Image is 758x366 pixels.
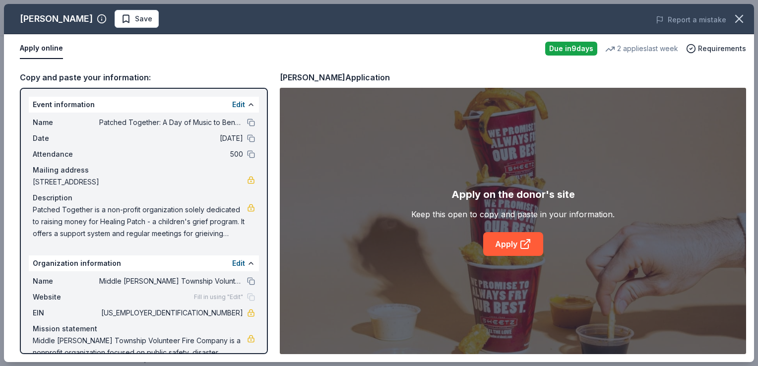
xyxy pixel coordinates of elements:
button: Edit [232,257,245,269]
div: Copy and paste your information: [20,71,268,84]
span: Save [135,13,152,25]
button: Edit [232,99,245,111]
button: Save [115,10,159,28]
span: Requirements [698,43,746,55]
div: Description [33,192,255,204]
span: Attendance [33,148,99,160]
span: Name [33,117,99,128]
span: 500 [99,148,243,160]
button: Requirements [686,43,746,55]
div: Event information [29,97,259,113]
div: Organization information [29,255,259,271]
span: [US_EMPLOYER_IDENTIFICATION_NUMBER] [99,307,243,319]
span: Patched Together is a non-profit organization solely dedicated to raising money for Healing Patch... [33,204,247,240]
span: Middle [PERSON_NAME] Township Volunteer Fire Company [99,275,243,287]
span: Website [33,291,99,303]
span: [DATE] [99,132,243,144]
div: Keep this open to copy and paste in your information. [411,208,615,220]
span: Fill in using "Edit" [194,293,243,301]
div: Mailing address [33,164,255,176]
div: Due in 9 days [545,42,597,56]
span: Patched Together: A Day of Music to Benefit the Healing Patch [99,117,243,128]
div: Apply on the donor's site [451,186,575,202]
span: [STREET_ADDRESS] [33,176,247,188]
div: [PERSON_NAME] [20,11,93,27]
div: Mission statement [33,323,255,335]
span: EIN [33,307,99,319]
span: Date [33,132,99,144]
span: Name [33,275,99,287]
button: Apply online [20,38,63,59]
div: 2 applies last week [605,43,678,55]
a: Apply [483,232,543,256]
div: [PERSON_NAME] Application [280,71,390,84]
button: Report a mistake [656,14,726,26]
